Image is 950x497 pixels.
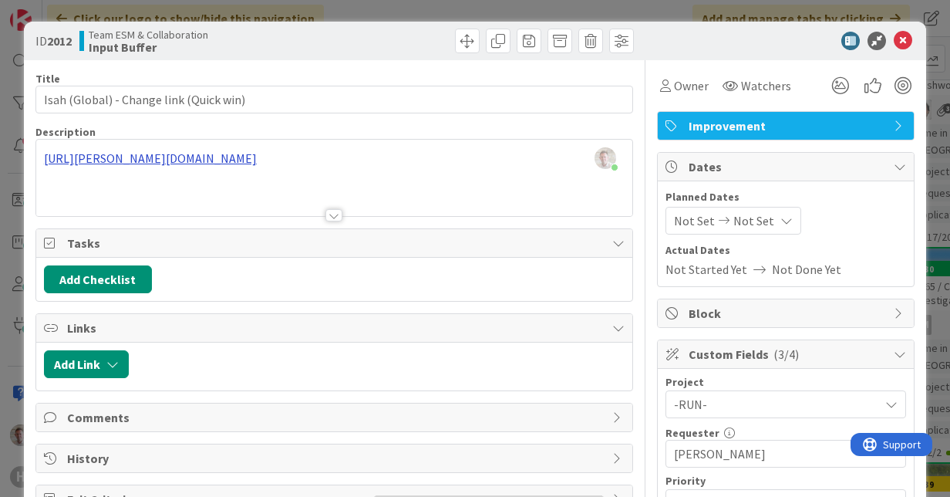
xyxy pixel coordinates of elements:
[44,265,152,293] button: Add Checklist
[47,33,72,49] b: 2012
[665,475,906,486] div: Priority
[35,32,72,50] span: ID
[595,147,616,169] img: e240dyeMCXgl8MSCC3KbjoRZrAa6nczt.jpg
[44,150,257,166] a: [URL][PERSON_NAME][DOMAIN_NAME]
[665,189,906,205] span: Planned Dates
[772,260,841,279] span: Not Done Yet
[32,2,70,21] span: Support
[67,319,605,337] span: Links
[689,304,886,323] span: Block
[89,29,208,41] span: Team ESM & Collaboration
[35,72,60,86] label: Title
[733,211,774,230] span: Not Set
[67,449,605,468] span: History
[665,377,906,387] div: Project
[674,76,709,95] span: Owner
[674,211,715,230] span: Not Set
[665,242,906,259] span: Actual Dates
[741,76,791,95] span: Watchers
[674,394,871,415] span: -RUN-
[44,350,129,378] button: Add Link
[665,426,719,440] label: Requester
[67,234,605,252] span: Tasks
[773,347,799,362] span: ( 3/4 )
[35,86,633,113] input: type card name here...
[67,408,605,427] span: Comments
[689,345,886,363] span: Custom Fields
[35,125,96,139] span: Description
[665,260,747,279] span: Not Started Yet
[689,117,886,135] span: Improvement
[689,157,886,176] span: Dates
[89,41,208,53] b: Input Buffer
